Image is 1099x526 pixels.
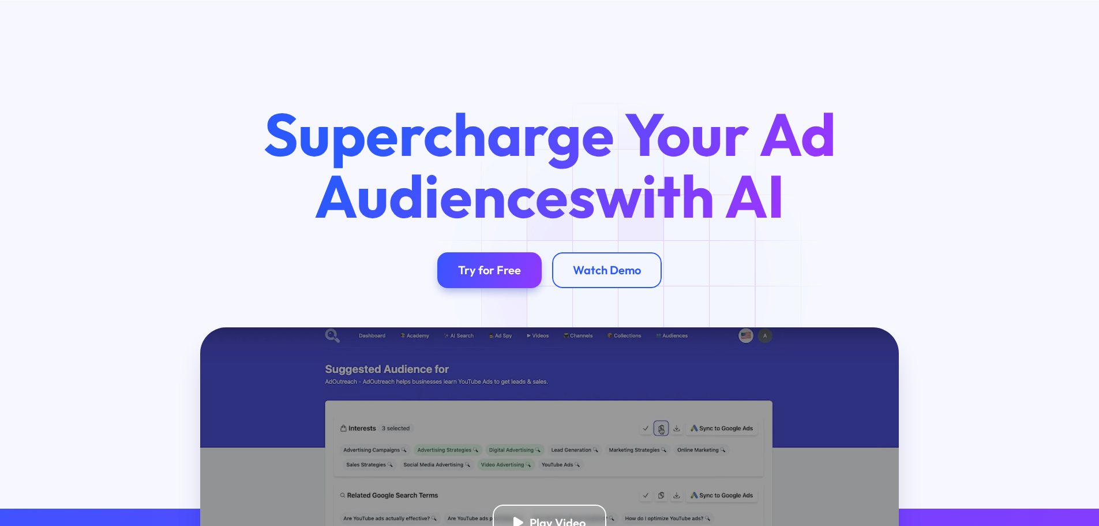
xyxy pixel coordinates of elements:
[437,252,542,289] a: Try for Free
[573,263,641,277] div: Watch Demo
[458,263,521,277] div: Try for Free
[595,158,785,233] span: with AI
[239,103,860,226] h1: Supercharge Your Ad Audiences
